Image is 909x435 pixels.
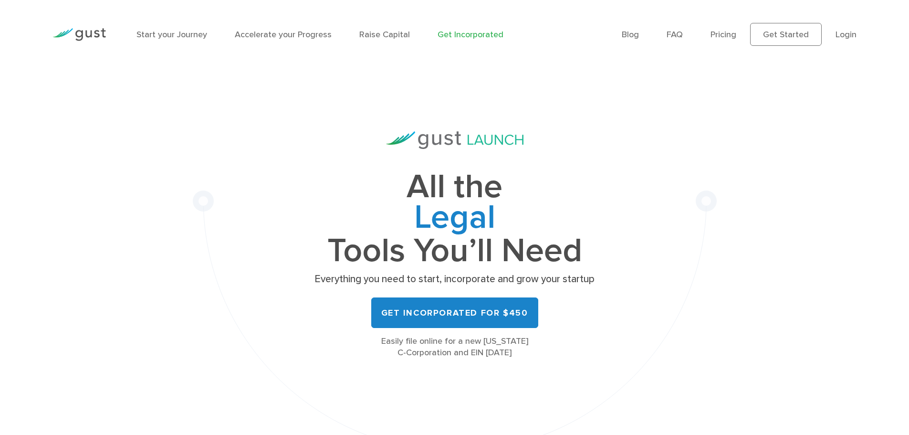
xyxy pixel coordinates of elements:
[386,131,523,149] img: Gust Launch Logo
[622,30,639,40] a: Blog
[750,23,822,46] a: Get Started
[710,30,736,40] a: Pricing
[52,28,106,41] img: Gust Logo
[438,30,503,40] a: Get Incorporated
[312,172,598,266] h1: All the Tools You’ll Need
[667,30,683,40] a: FAQ
[235,30,332,40] a: Accelerate your Progress
[359,30,410,40] a: Raise Capital
[312,273,598,286] p: Everything you need to start, incorporate and grow your startup
[836,30,857,40] a: Login
[312,202,598,236] span: Legal
[371,297,538,328] a: Get Incorporated for $450
[312,336,598,359] div: Easily file online for a new [US_STATE] C-Corporation and EIN [DATE]
[136,30,207,40] a: Start your Journey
